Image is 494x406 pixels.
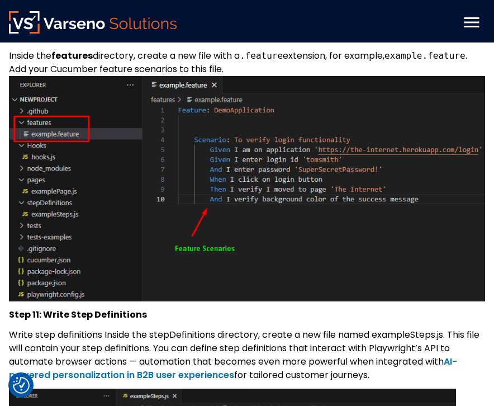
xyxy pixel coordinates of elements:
img: Varseno Solutions – Product Engineering & IT Services [9,11,177,34]
strong: Step 11: Write Step Definitions [9,308,147,321]
div: menu [458,9,485,36]
img: Revisit consent button [13,377,30,394]
code: example.feature [384,50,465,61]
button: Cookie Settings [13,377,30,394]
strong: features [51,49,93,62]
a: AI-powered personalization in B2B user experiences [9,355,457,381]
p: Write step definitions Inside the stepDefinitions directory, create a new file named exampleSteps... [9,328,485,382]
p: Inside the directory, create a new file with a extension, for example, . Add your Cucumber featur... [9,49,485,301]
code: .feature [240,50,283,61]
